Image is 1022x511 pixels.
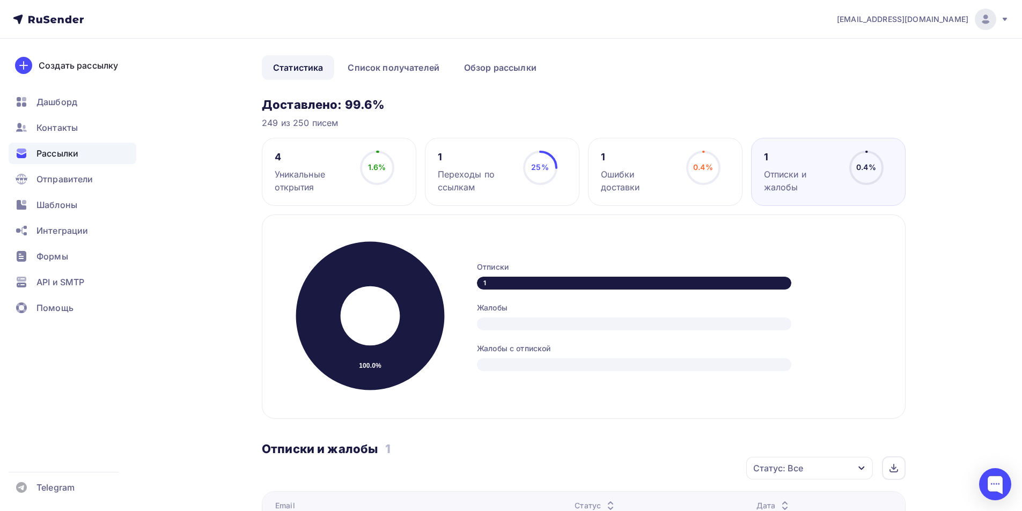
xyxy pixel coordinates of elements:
[36,198,77,211] span: Шаблоны
[39,59,118,72] div: Создать рассылку
[36,301,73,314] span: Помощь
[438,151,513,164] div: 1
[368,162,386,172] span: 1.6%
[36,276,84,288] span: API и SMTP
[601,151,677,164] div: 1
[9,117,136,138] a: Контакты
[837,9,1009,30] a: [EMAIL_ADDRESS][DOMAIN_NAME]
[36,481,75,494] span: Telegram
[601,168,677,194] div: Ошибки доставки
[753,462,803,475] div: Статус: Все
[275,151,350,164] div: 4
[36,173,93,186] span: Отправители
[837,14,968,25] span: [EMAIL_ADDRESS][DOMAIN_NAME]
[477,262,884,272] div: Отписки
[36,224,88,237] span: Интеграции
[477,277,791,290] div: 1
[764,151,840,164] div: 1
[746,456,873,480] button: Статус: Все
[438,168,513,194] div: Переходы по ссылкам
[262,441,378,456] h3: Отписки и жалобы
[36,95,77,108] span: Дашборд
[9,91,136,113] a: Дашборд
[856,162,876,172] span: 0.4%
[336,55,451,80] a: Список получателей
[275,168,350,194] div: Уникальные открытия
[693,162,713,172] span: 0.4%
[36,147,78,160] span: Рассылки
[385,441,391,456] h3: 1
[477,302,884,313] div: Жалобы
[262,116,906,129] div: 249 из 250 писем
[275,500,295,511] div: Email
[36,250,68,263] span: Формы
[9,168,136,190] a: Отправители
[9,194,136,216] a: Шаблоны
[453,55,548,80] a: Обзор рассылки
[262,97,906,112] h3: Доставлено: 99.6%
[477,343,884,354] div: Жалобы с отпиской
[9,143,136,164] a: Рассылки
[262,55,334,80] a: Статистика
[764,168,840,194] div: Отписки и жалобы
[531,162,548,172] span: 25%
[575,500,617,511] div: Статус
[36,121,78,134] span: Контакты
[756,500,792,511] div: Дата
[9,246,136,267] a: Формы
